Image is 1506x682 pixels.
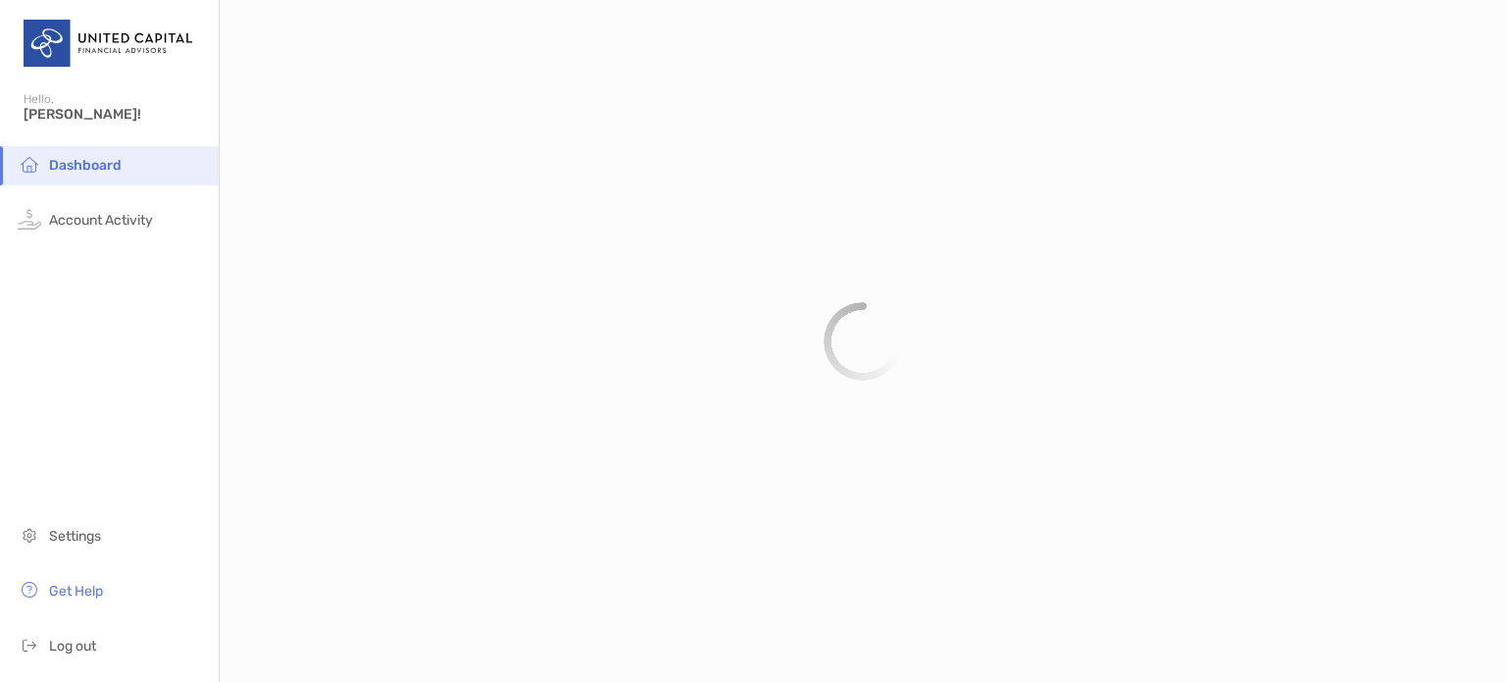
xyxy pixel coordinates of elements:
[18,523,41,547] img: settings icon
[18,152,41,176] img: household icon
[49,528,101,545] span: Settings
[18,578,41,602] img: get-help icon
[49,583,103,600] span: Get Help
[18,633,41,656] img: logout icon
[49,212,153,229] span: Account Activity
[49,638,96,655] span: Log out
[24,8,195,79] img: United Capital Logo
[49,157,122,174] span: Dashboard
[18,207,41,231] img: activity icon
[24,106,207,123] span: [PERSON_NAME]!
